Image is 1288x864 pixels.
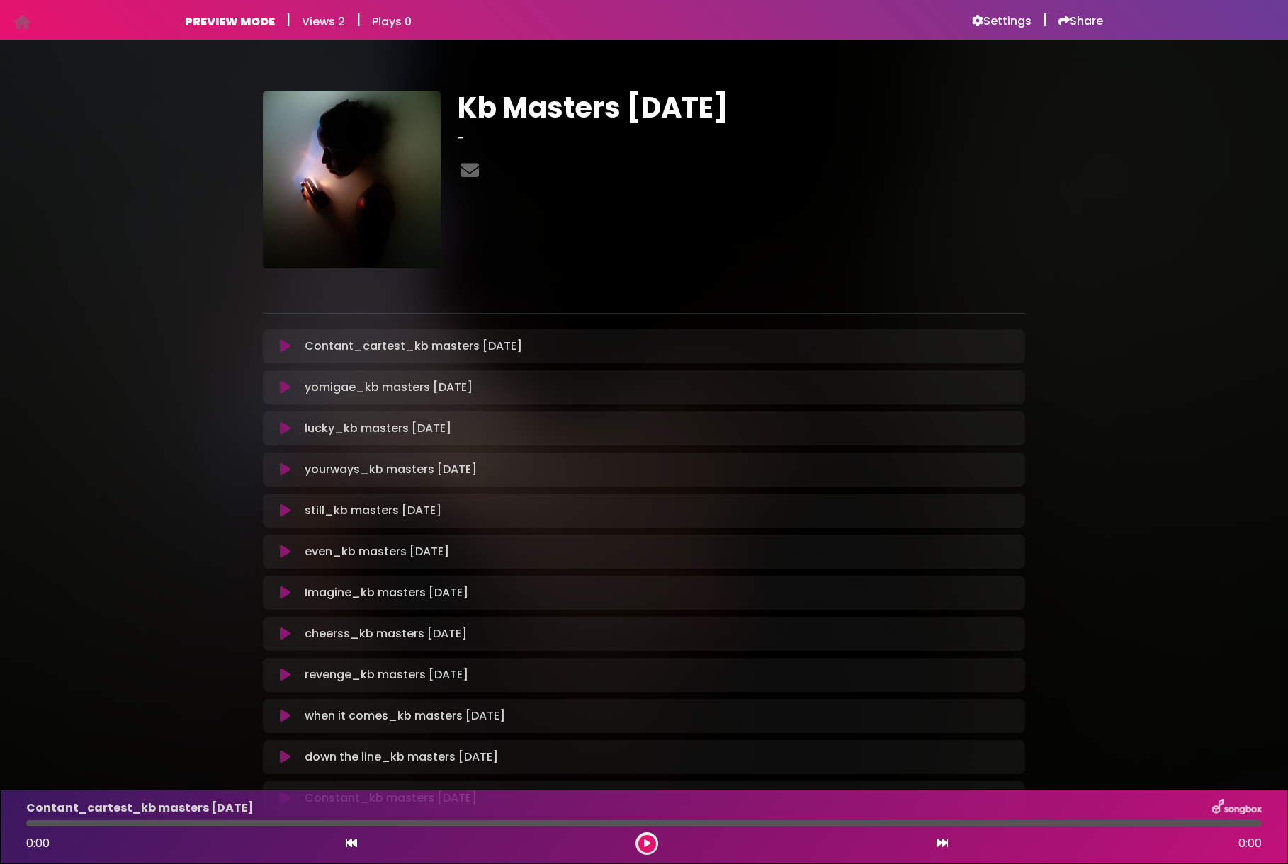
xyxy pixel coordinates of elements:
h1: Kb Masters [DATE] [458,91,1025,125]
h5: | [1043,11,1047,28]
img: 3zBjiAFS8u8Jw9k8ws7L [263,91,441,268]
p: even_kb masters [DATE] [305,543,449,560]
p: when it comes_kb masters [DATE] [305,707,505,724]
h5: | [286,11,290,28]
h3: - [458,130,1025,146]
h6: Plays 0 [372,15,412,28]
h6: PREVIEW MODE [185,15,275,28]
p: yomigae_kb masters [DATE] [305,379,473,396]
img: songbox-logo-white.png [1212,799,1262,817]
p: still_kb masters [DATE] [305,502,441,519]
span: 0:00 [1238,835,1262,852]
p: yourways_kb masters [DATE] [305,461,477,478]
h6: Views 2 [302,15,345,28]
p: cheerss_kb masters [DATE] [305,625,467,642]
p: down the line_kb masters [DATE] [305,749,498,766]
p: Contant_cartest_kb masters [DATE] [305,338,522,355]
a: Settings [972,14,1032,28]
a: Share [1058,14,1103,28]
p: Contant_cartest_kb masters [DATE] [26,800,254,817]
h5: | [356,11,361,28]
p: lucky_kb masters [DATE] [305,420,451,437]
p: Imagine_kb masters [DATE] [305,584,468,601]
span: 0:00 [26,835,50,851]
p: revenge_kb masters [DATE] [305,666,468,683]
